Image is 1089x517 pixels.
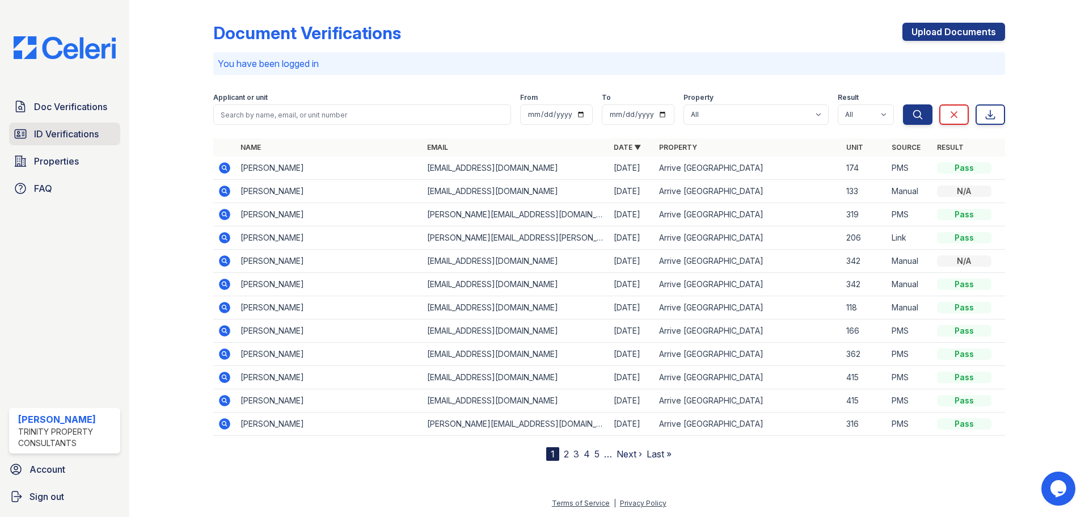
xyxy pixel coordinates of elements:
td: Arrive [GEOGRAPHIC_DATA] [655,180,841,203]
a: Date ▼ [614,143,641,152]
td: 206 [842,226,887,250]
span: Properties [34,154,79,168]
div: Pass [937,302,991,313]
td: Arrive [GEOGRAPHIC_DATA] [655,250,841,273]
td: Arrive [GEOGRAPHIC_DATA] [655,366,841,389]
a: 3 [573,448,579,460]
td: [EMAIL_ADDRESS][DOMAIN_NAME] [423,250,609,273]
td: [PERSON_NAME] [236,320,423,343]
td: [PERSON_NAME] [236,273,423,296]
td: Arrive [GEOGRAPHIC_DATA] [655,320,841,343]
div: [PERSON_NAME] [18,413,116,426]
a: 4 [584,448,590,460]
label: Applicant or unit [213,93,268,102]
span: Sign out [29,490,64,503]
span: Doc Verifications [34,100,107,114]
td: [EMAIL_ADDRESS][DOMAIN_NAME] [423,296,609,320]
td: [DATE] [609,203,655,226]
td: [PERSON_NAME] [236,250,423,273]
iframe: chat widget [1041,472,1078,506]
a: ID Verifications [9,123,120,145]
a: Next › [617,448,642,460]
a: Source [892,143,921,152]
img: CE_Logo_Blue-a8612792a0a2168367f1c8372b55b34899dd931a85d93a1a3d3e32e68fde9ad4.png [5,36,125,59]
td: [DATE] [609,413,655,436]
a: Privacy Policy [620,499,666,507]
td: [DATE] [609,296,655,320]
a: Account [5,458,125,481]
label: From [520,93,538,102]
td: [EMAIL_ADDRESS][DOMAIN_NAME] [423,180,609,203]
td: Arrive [GEOGRAPHIC_DATA] [655,343,841,366]
td: 319 [842,203,887,226]
a: Result [937,143,964,152]
td: [EMAIL_ADDRESS][DOMAIN_NAME] [423,157,609,180]
div: Pass [937,209,991,220]
a: 5 [594,448,600,460]
td: Arrive [GEOGRAPHIC_DATA] [655,157,841,180]
td: Link [887,226,932,250]
td: [DATE] [609,320,655,343]
span: FAQ [34,182,52,195]
div: Pass [937,279,991,290]
td: Manual [887,180,932,203]
a: Upload Documents [902,23,1005,41]
a: Properties [9,150,120,173]
td: PMS [887,157,932,180]
td: [PERSON_NAME] [236,180,423,203]
td: [DATE] [609,226,655,250]
td: 342 [842,273,887,296]
td: PMS [887,203,932,226]
div: | [614,499,616,507]
td: [EMAIL_ADDRESS][DOMAIN_NAME] [423,343,609,366]
input: Search by name, email, or unit number [213,104,511,125]
span: ID Verifications [34,127,99,141]
td: [EMAIL_ADDRESS][DOMAIN_NAME] [423,273,609,296]
label: To [602,93,611,102]
td: PMS [887,320,932,343]
td: Manual [887,273,932,296]
td: 118 [842,296,887,320]
a: Property [659,143,697,152]
a: Unit [846,143,863,152]
td: Manual [887,250,932,273]
td: PMS [887,366,932,389]
td: Arrive [GEOGRAPHIC_DATA] [655,296,841,320]
div: Pass [937,162,991,174]
td: Arrive [GEOGRAPHIC_DATA] [655,389,841,413]
div: N/A [937,255,991,267]
td: [PERSON_NAME] [236,226,423,250]
td: [DATE] [609,157,655,180]
label: Result [838,93,859,102]
div: Trinity Property Consultants [18,426,116,449]
td: [DATE] [609,273,655,296]
td: [PERSON_NAME] [236,203,423,226]
a: Doc Verifications [9,95,120,118]
td: [PERSON_NAME] [236,366,423,389]
td: [DATE] [609,366,655,389]
td: Arrive [GEOGRAPHIC_DATA] [655,413,841,436]
div: Pass [937,395,991,406]
div: N/A [937,186,991,197]
a: Sign out [5,485,125,508]
td: 362 [842,343,887,366]
td: 415 [842,389,887,413]
a: Last » [647,448,672,460]
td: [PERSON_NAME][EMAIL_ADDRESS][PERSON_NAME][DOMAIN_NAME] [423,226,609,250]
td: [PERSON_NAME] [236,413,423,436]
td: Arrive [GEOGRAPHIC_DATA] [655,273,841,296]
td: PMS [887,413,932,436]
td: [EMAIL_ADDRESS][DOMAIN_NAME] [423,389,609,413]
td: PMS [887,343,932,366]
td: 133 [842,180,887,203]
td: 174 [842,157,887,180]
td: [PERSON_NAME] [236,389,423,413]
td: PMS [887,389,932,413]
td: [DATE] [609,180,655,203]
div: Pass [937,232,991,243]
td: Arrive [GEOGRAPHIC_DATA] [655,203,841,226]
div: Pass [937,418,991,430]
td: [EMAIL_ADDRESS][DOMAIN_NAME] [423,320,609,343]
div: Pass [937,372,991,383]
